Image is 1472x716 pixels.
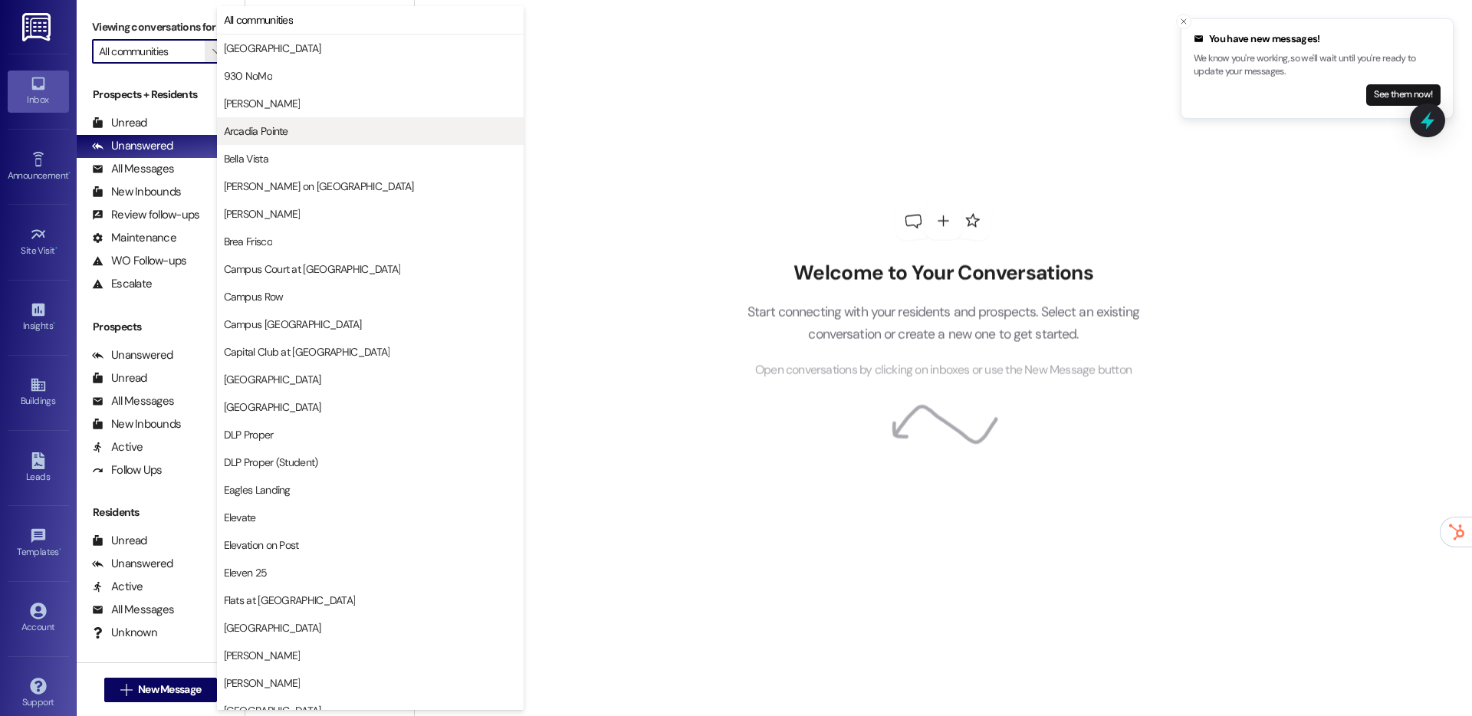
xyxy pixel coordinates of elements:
span: [PERSON_NAME] [224,648,301,663]
a: Leads [8,448,69,489]
div: Unread [92,370,147,386]
button: Close toast [1176,14,1191,29]
span: [PERSON_NAME] [224,675,301,691]
span: 930 NoMo [224,68,272,84]
a: Inbox [8,71,69,112]
div: Prospects + Residents [77,87,245,103]
span: Campus [GEOGRAPHIC_DATA] [224,317,362,332]
span: Brea Frisco [224,234,272,249]
input: All communities [99,39,205,64]
span: [PERSON_NAME] [224,96,301,111]
span: DLP Proper (Student) [224,455,318,470]
span: All communities [224,12,294,28]
span: • [55,243,58,254]
div: Prospects [77,319,245,335]
div: Follow Ups [92,462,163,478]
span: Arcadia Pointe [224,123,288,139]
div: New Inbounds [92,184,181,200]
div: Unanswered [92,347,173,363]
i:  [212,45,221,57]
label: Viewing conversations for [92,15,229,39]
span: New Message [138,682,201,698]
i:  [120,684,132,696]
img: ResiDesk Logo [22,13,54,41]
span: Elevation on Post [224,537,299,553]
span: DLP Proper [224,427,274,442]
span: Campus Row [224,289,284,304]
span: Capital Club at [GEOGRAPHIC_DATA] [224,344,390,360]
div: All Messages [92,161,174,177]
div: WO Follow-ups [92,253,186,269]
span: Campus Court at [GEOGRAPHIC_DATA] [224,261,401,277]
div: Active [92,439,143,455]
a: Support [8,673,69,714]
button: New Message [104,678,218,702]
span: • [53,318,55,329]
a: Templates • [8,523,69,564]
span: [GEOGRAPHIC_DATA] [224,620,321,636]
a: Buildings [8,372,69,413]
span: • [59,544,61,555]
div: Unanswered [92,556,173,572]
div: Active [92,579,143,595]
div: Escalate [92,276,152,292]
p: We know you're working, so we'll wait until you're ready to update your messages. [1194,52,1441,79]
a: Insights • [8,297,69,338]
span: • [68,168,71,179]
span: [GEOGRAPHIC_DATA] [224,41,321,56]
div: Unread [92,115,147,131]
span: Elevate [224,510,256,525]
div: Unknown [92,625,157,641]
div: Maintenance [92,230,176,246]
a: Site Visit • [8,222,69,263]
a: Account [8,598,69,639]
div: Review follow-ups [92,207,199,223]
div: Unread [92,533,147,549]
span: Eleven 25 [224,565,268,580]
h2: Welcome to Your Conversations [724,261,1162,285]
span: [GEOGRAPHIC_DATA] [224,372,321,387]
div: You have new messages! [1194,31,1441,47]
span: [PERSON_NAME] on [GEOGRAPHIC_DATA] [224,179,414,194]
span: [GEOGRAPHIC_DATA] [224,399,321,415]
span: Flats at [GEOGRAPHIC_DATA] [224,593,356,608]
span: Open conversations by clicking on inboxes or use the New Message button [755,361,1132,380]
span: Bella Vista [224,151,268,166]
span: [PERSON_NAME] [224,206,301,222]
span: Eagles Landing [224,482,291,498]
div: All Messages [92,393,174,409]
p: Start connecting with your residents and prospects. Select an existing conversation or create a n... [724,301,1162,345]
button: See them now! [1366,84,1441,106]
div: Residents [77,504,245,521]
div: All Messages [92,602,174,618]
div: Unanswered [92,138,173,154]
div: New Inbounds [92,416,181,432]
